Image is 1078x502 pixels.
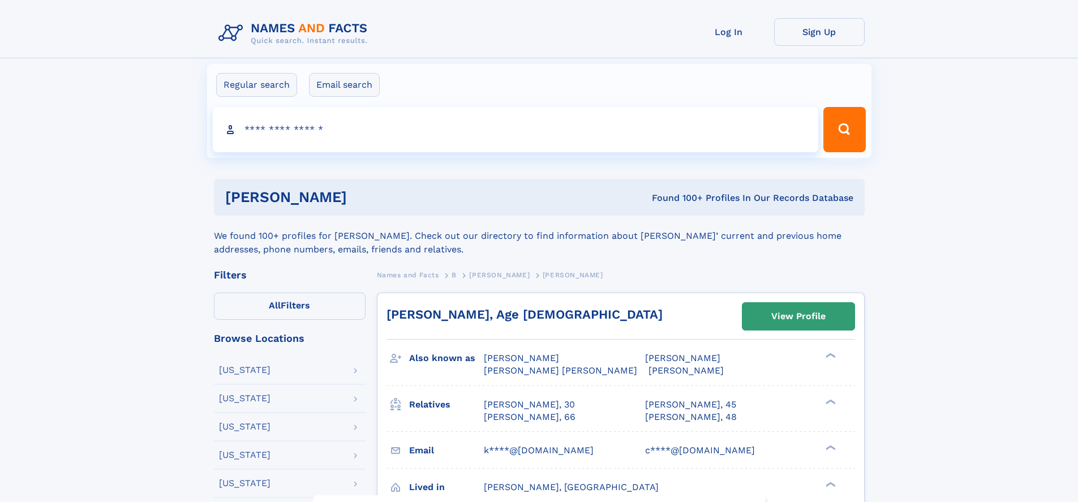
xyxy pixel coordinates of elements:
[386,307,663,321] a: [PERSON_NAME], Age [DEMOGRAPHIC_DATA]
[771,303,826,329] div: View Profile
[469,268,530,282] a: [PERSON_NAME]
[484,411,575,423] a: [PERSON_NAME], 66
[823,444,836,451] div: ❯
[823,107,865,152] button: Search Button
[214,18,377,49] img: Logo Names and Facts
[484,353,559,363] span: [PERSON_NAME]
[219,394,270,403] div: [US_STATE]
[499,192,853,204] div: Found 100+ Profiles In Our Records Database
[225,190,500,204] h1: [PERSON_NAME]
[823,480,836,488] div: ❯
[219,422,270,431] div: [US_STATE]
[377,268,439,282] a: Names and Facts
[214,333,366,344] div: Browse Locations
[216,73,297,97] label: Regular search
[409,478,484,497] h3: Lived in
[213,107,819,152] input: search input
[219,479,270,488] div: [US_STATE]
[774,18,865,46] a: Sign Up
[214,270,366,280] div: Filters
[645,411,737,423] a: [PERSON_NAME], 48
[543,271,603,279] span: [PERSON_NAME]
[645,353,720,363] span: [PERSON_NAME]
[469,271,530,279] span: [PERSON_NAME]
[684,18,774,46] a: Log In
[823,352,836,359] div: ❯
[214,293,366,320] label: Filters
[269,300,281,311] span: All
[409,441,484,460] h3: Email
[409,395,484,414] h3: Relatives
[645,398,736,411] a: [PERSON_NAME], 45
[219,450,270,460] div: [US_STATE]
[219,366,270,375] div: [US_STATE]
[214,216,865,256] div: We found 100+ profiles for [PERSON_NAME]. Check out our directory to find information about [PERS...
[309,73,380,97] label: Email search
[648,365,724,376] span: [PERSON_NAME]
[452,268,457,282] a: B
[452,271,457,279] span: B
[484,482,659,492] span: [PERSON_NAME], [GEOGRAPHIC_DATA]
[742,303,854,330] a: View Profile
[484,365,637,376] span: [PERSON_NAME] [PERSON_NAME]
[484,398,575,411] a: [PERSON_NAME], 30
[823,398,836,405] div: ❯
[409,349,484,368] h3: Also known as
